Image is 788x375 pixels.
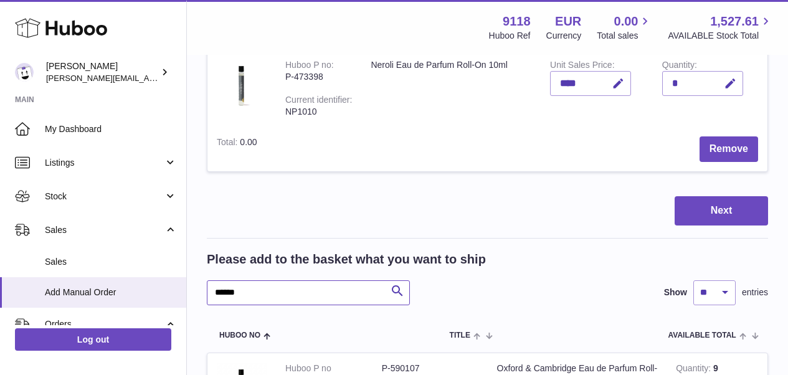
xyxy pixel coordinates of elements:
[382,363,478,374] dd: P-590107
[45,191,164,202] span: Stock
[217,137,240,150] label: Total
[664,287,687,298] label: Show
[15,328,171,351] a: Log out
[217,59,267,109] img: Neroli Eau de Parfum Roll-On 10ml
[15,63,34,82] img: freddie.sawkins@czechandspeake.com
[597,13,652,42] a: 0.00 Total sales
[285,60,334,73] div: Huboo P no
[668,13,773,42] a: 1,527.61 AVAILABLE Stock Total
[700,136,758,162] button: Remove
[675,196,768,225] button: Next
[614,13,638,30] span: 0.00
[219,331,260,339] span: Huboo no
[555,13,581,30] strong: EUR
[207,251,486,268] h2: Please add to the basket what you want to ship
[550,60,614,73] label: Unit Sales Price
[45,123,177,135] span: My Dashboard
[710,13,759,30] span: 1,527.61
[240,137,257,147] span: 0.00
[45,256,177,268] span: Sales
[597,30,652,42] span: Total sales
[668,30,773,42] span: AVAILABLE Stock Total
[546,30,582,42] div: Currency
[503,13,531,30] strong: 9118
[45,224,164,236] span: Sales
[46,60,158,84] div: [PERSON_NAME]
[450,331,470,339] span: Title
[285,71,352,83] div: P-473398
[45,157,164,169] span: Listings
[361,50,541,127] td: Neroli Eau de Parfum Roll-On 10ml
[45,318,164,330] span: Orders
[45,287,177,298] span: Add Manual Order
[489,30,531,42] div: Huboo Ref
[285,95,352,108] div: Current identifier
[662,60,697,73] label: Quantity
[742,287,768,298] span: entries
[285,106,352,118] div: NP1010
[668,331,736,339] span: AVAILABLE Total
[285,363,382,374] dt: Huboo P no
[46,73,316,83] span: [PERSON_NAME][EMAIL_ADDRESS][PERSON_NAME][DOMAIN_NAME]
